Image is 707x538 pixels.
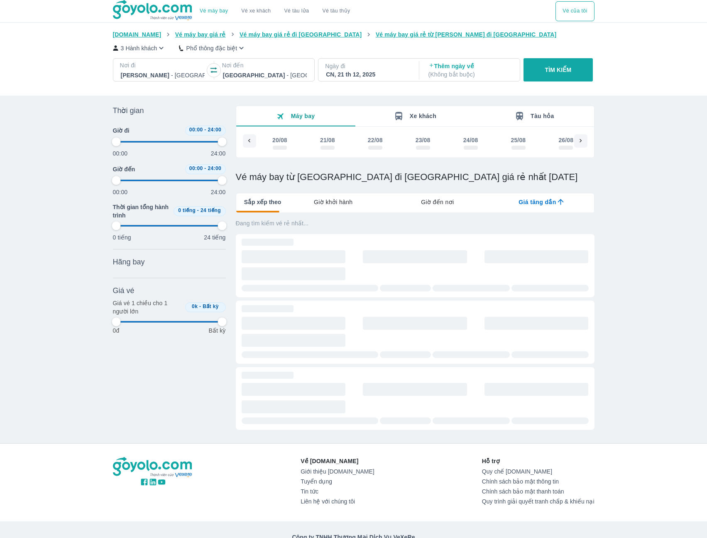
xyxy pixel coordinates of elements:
[281,193,594,211] div: lab API tabs example
[301,498,374,505] a: Liên hệ với chúng tôi
[113,126,130,135] span: Giờ đi
[208,127,221,133] span: 24:00
[325,62,411,70] p: Ngày đi
[175,31,226,38] span: Vé máy bay giá rẻ
[113,44,166,52] button: 3 Hành khách
[240,31,362,38] span: Vé máy bay giá rẻ đi [GEOGRAPHIC_DATA]
[208,326,225,335] p: Bất kỳ
[199,304,201,309] span: -
[316,1,357,21] button: Vé tàu thủy
[482,478,594,485] a: Chính sách bảo mật thông tin
[519,198,556,206] span: Giá tăng dần
[204,127,206,133] span: -
[113,203,170,220] span: Thời gian tổng hành trình
[301,478,374,485] a: Tuyển dụng
[256,134,574,153] div: scrollable day and price
[555,1,594,21] div: choose transportation mode
[482,468,594,475] a: Quy chế [DOMAIN_NAME]
[186,44,237,52] p: Phổ thông đặc biệt
[291,113,315,119] span: Máy bay
[236,219,594,227] p: Đang tìm kiếm vé rẻ nhất...
[531,113,554,119] span: Tàu hỏa
[428,62,512,79] p: Thêm ngày về
[192,304,198,309] span: 0k
[201,207,221,213] span: 24 tiếng
[416,136,431,144] div: 23/08
[555,1,594,21] button: Vé của tôi
[113,106,144,116] span: Thời gian
[236,171,594,183] h1: Vé máy bay từ [GEOGRAPHIC_DATA] đi [GEOGRAPHIC_DATA] giá rẻ nhất [DATE]
[113,286,135,296] span: Giá vé
[113,149,128,158] p: 00:00
[113,31,161,38] span: [DOMAIN_NAME]
[197,207,199,213] span: -
[113,188,128,196] p: 00:00
[301,488,374,495] a: Tin tức
[524,58,593,81] button: TÌM KIẾM
[113,30,594,39] nav: breadcrumb
[421,198,454,206] span: Giờ đến nơi
[326,70,410,79] div: CN, 21 th 12, 2025
[376,31,557,38] span: Vé máy bay giá rẻ từ [PERSON_NAME] đi [GEOGRAPHIC_DATA]
[179,44,246,52] button: Phổ thông đặc biệt
[368,136,383,144] div: 22/08
[410,113,436,119] span: Xe khách
[204,165,206,171] span: -
[204,233,225,242] p: 24 tiếng
[120,61,205,69] p: Nơi đi
[189,127,203,133] span: 00:00
[222,61,308,69] p: Nơi đến
[428,70,512,79] p: ( Không bắt buộc )
[482,457,594,465] p: Hỗ trợ
[558,136,573,144] div: 26/08
[113,165,135,173] span: Giờ đến
[211,149,226,158] p: 24:00
[113,457,193,478] img: logo
[511,136,526,144] div: 25/08
[189,165,203,171] span: 00:00
[314,198,352,206] span: Giờ khởi hành
[545,66,572,74] p: TÌM KIẾM
[272,136,287,144] div: 20/08
[482,488,594,495] a: Chính sách bảo mật thanh toán
[241,8,271,14] a: Vé xe khách
[482,498,594,505] a: Quy trình giải quyết tranh chấp & khiếu nại
[178,207,196,213] span: 0 tiếng
[203,304,219,309] span: Bất kỳ
[200,8,228,14] a: Vé máy bay
[113,233,131,242] p: 0 tiếng
[211,188,226,196] p: 24:00
[113,299,182,316] p: Giá vé 1 chiều cho 1 người lớn
[278,1,316,21] a: Vé tàu lửa
[113,257,145,267] span: Hãng bay
[301,468,374,475] a: Giới thiệu [DOMAIN_NAME]
[121,44,157,52] p: 3 Hành khách
[244,198,281,206] span: Sắp xếp theo
[301,457,374,465] p: Về [DOMAIN_NAME]
[320,136,335,144] div: 21/08
[463,136,478,144] div: 24/08
[208,165,221,171] span: 24:00
[193,1,357,21] div: choose transportation mode
[113,326,120,335] p: 0đ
